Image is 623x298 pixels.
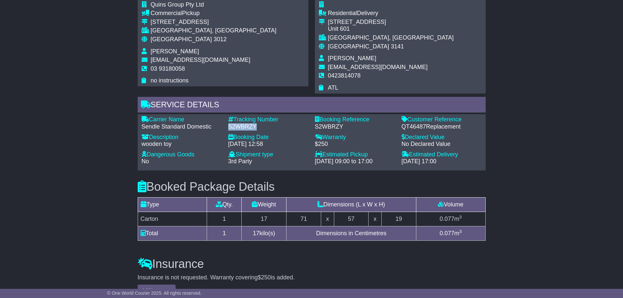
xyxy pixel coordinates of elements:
[315,134,395,141] div: Warranty
[207,197,242,212] td: Qty.
[151,10,182,16] span: Commercial
[369,212,381,226] td: x
[286,197,416,212] td: Dimensions (L x W x H)
[228,116,308,123] div: Tracking Number
[328,10,357,16] span: Residential
[321,212,334,226] td: x
[459,229,462,234] sup: 3
[228,134,308,141] div: Booking Date
[391,43,404,50] span: 3141
[142,134,222,141] div: Description
[328,84,338,91] span: ATL
[138,212,207,226] td: Carton
[315,123,395,131] div: S2WBRZY
[328,43,389,50] span: [GEOGRAPHIC_DATA]
[402,123,482,131] div: QT46487Replacement
[142,141,222,148] div: wooden toy
[151,19,277,26] div: [STREET_ADDRESS]
[138,285,176,296] button: Add Insurance
[142,123,222,131] div: Sendle Standard Domestic
[402,116,482,123] div: Customer Reference
[328,64,428,70] span: [EMAIL_ADDRESS][DOMAIN_NAME]
[328,55,376,61] span: [PERSON_NAME]
[402,158,482,165] div: [DATE] 17:00
[315,158,395,165] div: [DATE] 09:00 to 17:00
[151,48,199,55] span: [PERSON_NAME]
[142,158,149,165] span: No
[138,197,207,212] td: Type
[416,226,485,240] td: m
[138,274,486,281] div: Insurance is not requested. Warranty covering is added.
[315,141,395,148] div: $250
[107,290,202,296] span: © One World Courier 2025. All rights reserved.
[138,180,486,193] h3: Booked Package Details
[151,57,251,63] span: [EMAIL_ADDRESS][DOMAIN_NAME]
[315,116,395,123] div: Booking Reference
[315,151,395,158] div: Estimated Pickup
[151,77,189,84] span: no instructions
[242,212,286,226] td: 17
[242,197,286,212] td: Weight
[334,212,369,226] td: 57
[253,230,259,237] span: 17
[151,1,204,8] span: Quins Group Pty Ltd
[151,10,277,17] div: Pickup
[328,19,454,26] div: [STREET_ADDRESS]
[440,230,454,237] span: 0.077
[142,151,222,158] div: Dangerous Goods
[286,226,416,240] td: Dimensions in Centimetres
[228,141,308,148] div: [DATE] 12:58
[242,226,286,240] td: kilo(s)
[328,10,454,17] div: Delivery
[402,141,482,148] div: No Declared Value
[440,216,454,222] span: 0.077
[328,72,361,79] span: 0423814078
[228,158,252,165] span: 3rd Party
[402,134,482,141] div: Declared Value
[207,212,242,226] td: 1
[286,212,321,226] td: 71
[151,27,277,34] div: [GEOGRAPHIC_DATA], [GEOGRAPHIC_DATA]
[151,65,185,72] span: 03 93180058
[328,34,454,42] div: [GEOGRAPHIC_DATA], [GEOGRAPHIC_DATA]
[228,151,308,158] div: Shipment type
[328,26,454,33] div: Unit 601
[214,36,227,43] span: 3012
[416,197,485,212] td: Volume
[228,123,308,131] div: S2WBRZY
[142,116,222,123] div: Carrier Name
[207,226,242,240] td: 1
[138,257,486,271] h3: Insurance
[258,274,271,281] span: $250
[416,212,485,226] td: m
[138,97,486,114] div: Service Details
[402,151,482,158] div: Estimated Delivery
[151,36,212,43] span: [GEOGRAPHIC_DATA]
[381,212,416,226] td: 19
[138,226,207,240] td: Total
[459,215,462,219] sup: 3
